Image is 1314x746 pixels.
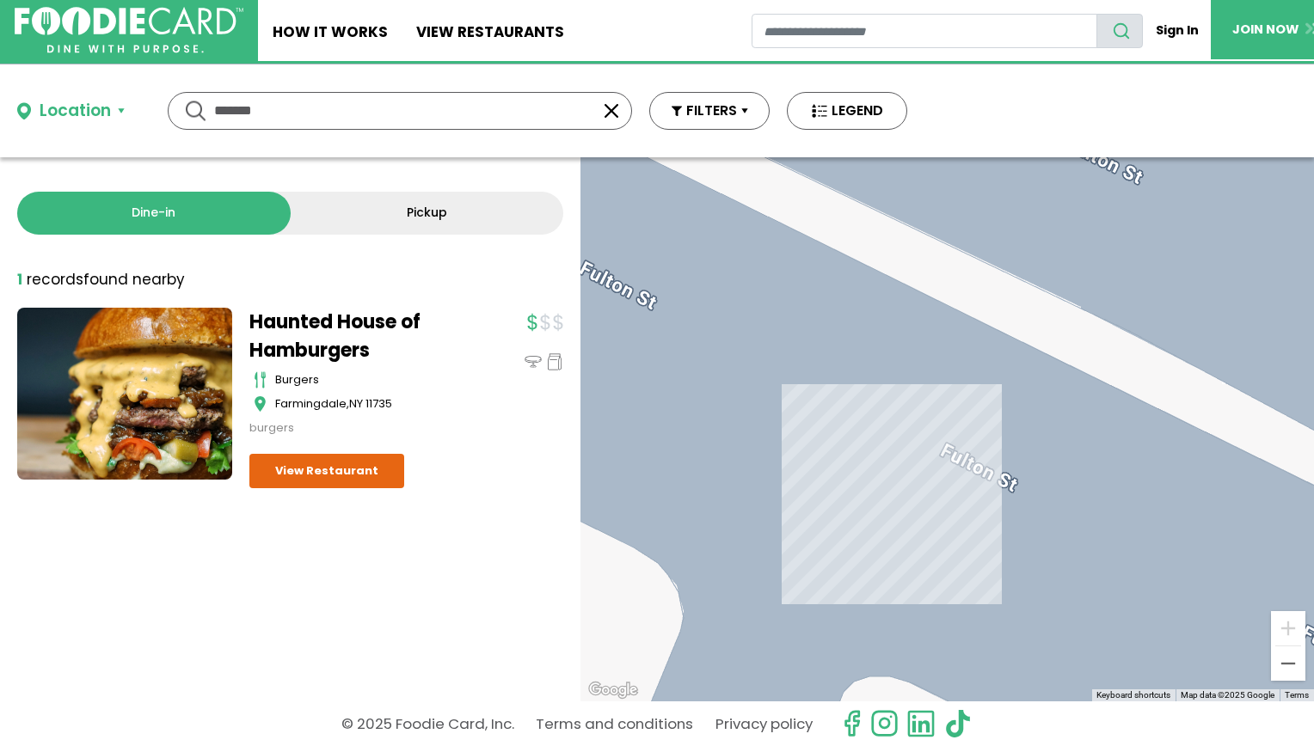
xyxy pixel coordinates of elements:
span: Farmingdale [275,395,347,412]
button: Zoom in [1271,611,1305,645]
button: FILTERS [649,92,770,130]
a: View Restaurant [249,454,404,488]
a: Open this area in Google Maps (opens a new window) [585,679,642,701]
div: burgers [275,371,464,388]
a: Dine-in [17,192,291,235]
button: Keyboard shortcuts [1096,689,1170,701]
strong: 1 [17,269,22,290]
span: 11735 [365,395,392,412]
a: Terms and conditions [536,709,693,739]
a: Haunted House of Hamburgers [249,308,464,364]
div: found nearby [17,269,185,291]
img: Google [585,679,642,701]
img: tiktok.svg [943,709,973,738]
div: burgers [249,419,464,437]
img: cutlery_icon.svg [254,371,267,388]
span: records [27,269,83,290]
button: LEGEND [787,92,907,130]
p: © 2025 Foodie Card, Inc. [341,709,514,739]
img: linkedin.svg [906,709,936,738]
input: restaurant search [752,14,1097,48]
button: Zoom out [1271,646,1305,681]
div: , [275,395,464,413]
button: search [1096,14,1143,48]
svg: check us out on facebook [838,709,867,738]
img: dinein_icon.svg [525,353,542,370]
div: Location [40,99,111,124]
a: Terms [1285,690,1309,700]
img: pickup_icon.svg [546,353,563,370]
a: Pickup [291,192,564,235]
button: Location [17,99,125,124]
img: FoodieCard; Eat, Drink, Save, Donate [15,7,243,53]
a: Sign In [1143,14,1211,47]
img: map_icon.svg [254,395,267,413]
span: Map data ©2025 Google [1181,690,1274,700]
span: NY [349,395,363,412]
a: Privacy policy [715,709,813,739]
